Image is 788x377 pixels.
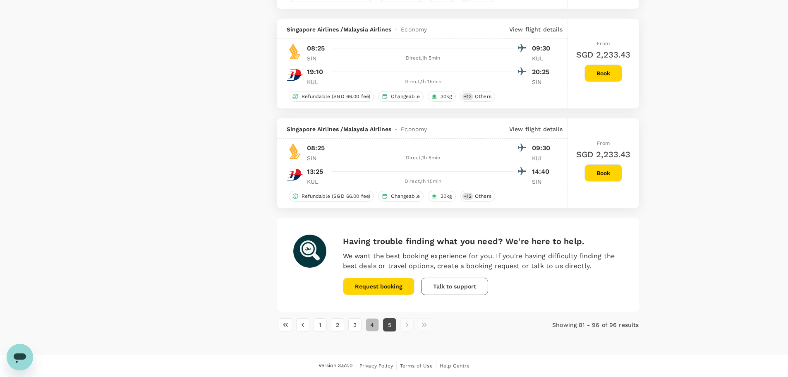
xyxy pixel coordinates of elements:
span: Version 3.52.0 [319,362,352,370]
div: Refundable (SGD 66.00 fee) [289,191,374,202]
span: - [391,25,401,34]
a: Terms of Use [400,361,433,370]
h6: SGD 2,233.43 [576,48,631,61]
span: Economy [401,125,427,133]
iframe: Button to launch messaging window [7,344,33,370]
span: From [597,41,610,46]
p: KUL [307,78,328,86]
p: 08:25 [307,43,325,53]
div: Changeable [378,191,424,202]
span: Others [472,193,495,200]
img: MH [287,166,303,183]
nav: pagination navigation [277,318,518,331]
div: Direct , 1h 15min [333,78,514,86]
span: 30kg [437,93,455,100]
button: Go to previous page [296,318,309,331]
div: Changeable [378,91,424,102]
button: Request booking [343,278,414,295]
div: +12Others [460,191,495,202]
p: 08:25 [307,143,325,153]
button: Go to page 1 [314,318,327,331]
div: Direct , 1h 5min [333,154,514,162]
div: 30kg [428,91,456,102]
p: 19:10 [307,67,323,77]
span: + 12 [462,93,473,100]
span: Refundable (SGD 66.00 fee) [298,193,374,200]
button: page 5 [383,318,396,331]
div: Direct , 1h 5min [333,54,514,62]
img: SQ [287,143,303,159]
span: From [597,140,610,146]
img: MH [287,67,303,83]
p: 13:25 [307,167,323,177]
span: Changeable [388,193,423,200]
span: + 12 [462,193,473,200]
h6: Having trouble finding what you need? We're here to help. [343,235,623,248]
span: Help Centre [440,363,470,369]
img: SQ [287,43,303,60]
span: Privacy Policy [359,363,393,369]
p: View flight details [509,25,563,34]
h6: SGD 2,233.43 [576,148,631,161]
p: 14:40 [532,167,553,177]
p: Showing 81 - 96 of 96 results [518,321,639,329]
div: Direct , 1h 15min [333,178,514,186]
span: Refundable (SGD 66.00 fee) [298,93,374,100]
button: Book [584,164,622,182]
p: 09:30 [532,143,553,153]
p: SIN [307,54,328,62]
p: SIN [307,154,328,162]
p: KUL [532,54,553,62]
div: 30kg [428,191,456,202]
p: 09:30 [532,43,553,53]
span: Economy [401,25,427,34]
div: +12Others [460,91,495,102]
button: Go to first page [279,318,292,331]
span: Singapore Airlines / Malaysia Airlines [287,125,392,133]
button: Go to page 3 [348,318,362,331]
button: Go to page 2 [331,318,344,331]
p: View flight details [509,125,563,133]
p: SIN [532,178,553,186]
p: 20:25 [532,67,553,77]
button: Talk to support [421,278,488,295]
p: SIN [532,78,553,86]
p: KUL [532,154,553,162]
span: Terms of Use [400,363,433,369]
span: Changeable [388,93,423,100]
span: 30kg [437,193,455,200]
p: KUL [307,178,328,186]
span: Others [472,93,495,100]
p: We want the best booking experience for you. If you're having difficulty finding the best deals o... [343,251,623,271]
button: Go to page 4 [366,318,379,331]
button: Book [584,65,622,82]
span: Singapore Airlines / Malaysia Airlines [287,25,392,34]
a: Privacy Policy [359,361,393,370]
div: Refundable (SGD 66.00 fee) [289,91,374,102]
a: Help Centre [440,361,470,370]
span: - [391,125,401,133]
